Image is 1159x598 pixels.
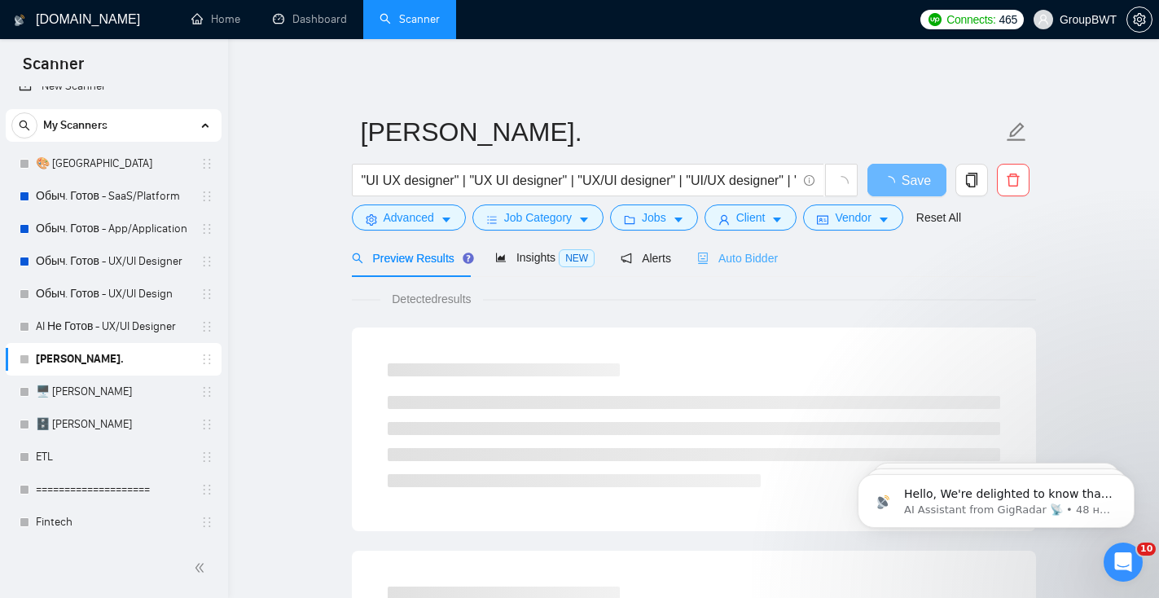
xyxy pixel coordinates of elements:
[36,213,191,245] a: Обыч. Готов - App/Application
[43,109,108,142] span: My Scanners
[36,343,191,376] a: [PERSON_NAME].
[36,473,191,506] a: ====================
[200,320,213,333] span: holder
[10,52,97,86] span: Scanner
[200,288,213,301] span: holder
[1137,543,1156,556] span: 10
[19,70,209,103] a: New Scanner
[380,290,482,308] span: Detected results
[610,204,698,231] button: folderJobscaret-down
[999,11,1017,29] span: 465
[624,213,635,226] span: folder
[878,213,889,226] span: caret-down
[495,252,507,263] span: area-chart
[834,176,849,191] span: loading
[200,157,213,170] span: holder
[200,483,213,496] span: holder
[36,245,191,278] a: Обыч. Готов - UX/UI Designer
[1006,121,1027,143] span: edit
[803,204,902,231] button: idcardVendorcaret-down
[697,252,778,265] span: Auto Bidder
[36,376,191,408] a: 🖥️ [PERSON_NAME]
[833,440,1159,554] iframe: Intercom notifications сообщение
[1104,543,1143,582] iframe: Intercom live chat
[200,418,213,431] span: holder
[956,173,987,187] span: copy
[352,252,469,265] span: Preview Results
[36,441,191,473] a: ETL
[352,204,466,231] button: settingAdvancedcaret-down
[697,253,709,264] span: robot
[36,506,191,539] a: Fintech
[362,170,797,191] input: Search Freelance Jobs...
[6,70,222,103] li: New Scanner
[955,164,988,196] button: copy
[916,209,961,226] a: Reset All
[36,180,191,213] a: Обыч. Готов - SaaS/Platform
[705,204,797,231] button: userClientcaret-down
[718,213,730,226] span: user
[200,222,213,235] span: holder
[642,209,666,226] span: Jobs
[191,12,240,26] a: homeHome
[380,12,440,26] a: searchScanner
[441,213,452,226] span: caret-down
[673,213,684,226] span: caret-down
[736,209,766,226] span: Client
[36,147,191,180] a: 🎨 [GEOGRAPHIC_DATA]
[902,170,931,191] span: Save
[200,190,213,203] span: holder
[36,408,191,441] a: 🗄️ [PERSON_NAME]
[194,560,210,576] span: double-left
[273,12,347,26] a: dashboardDashboard
[1126,7,1152,33] button: setting
[472,204,604,231] button: barsJob Categorycaret-down
[200,451,213,464] span: holder
[804,175,814,186] span: info-circle
[352,253,363,264] span: search
[12,120,37,131] span: search
[36,278,191,310] a: Обыч. Готов - UX/UI Design
[200,255,213,268] span: holder
[559,249,595,267] span: NEW
[366,213,377,226] span: setting
[946,11,995,29] span: Connects:
[817,213,828,226] span: idcard
[200,353,213,366] span: holder
[461,251,476,266] div: Tooltip anchor
[486,213,498,226] span: bars
[361,112,1003,152] input: Scanner name...
[621,252,671,265] span: Alerts
[384,209,434,226] span: Advanced
[495,251,595,264] span: Insights
[200,385,213,398] span: holder
[867,164,946,196] button: Save
[998,173,1029,187] span: delete
[621,253,632,264] span: notification
[11,112,37,139] button: search
[997,164,1029,196] button: delete
[36,310,191,343] a: AI Не Готов - UX/UI Designer
[1038,14,1049,25] span: user
[929,13,942,26] img: upwork-logo.png
[771,213,783,226] span: caret-down
[504,209,572,226] span: Job Category
[835,209,871,226] span: Vendor
[1127,13,1152,26] span: setting
[578,213,590,226] span: caret-down
[14,7,25,33] img: logo
[882,176,902,189] span: loading
[1126,13,1152,26] a: setting
[200,516,213,529] span: holder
